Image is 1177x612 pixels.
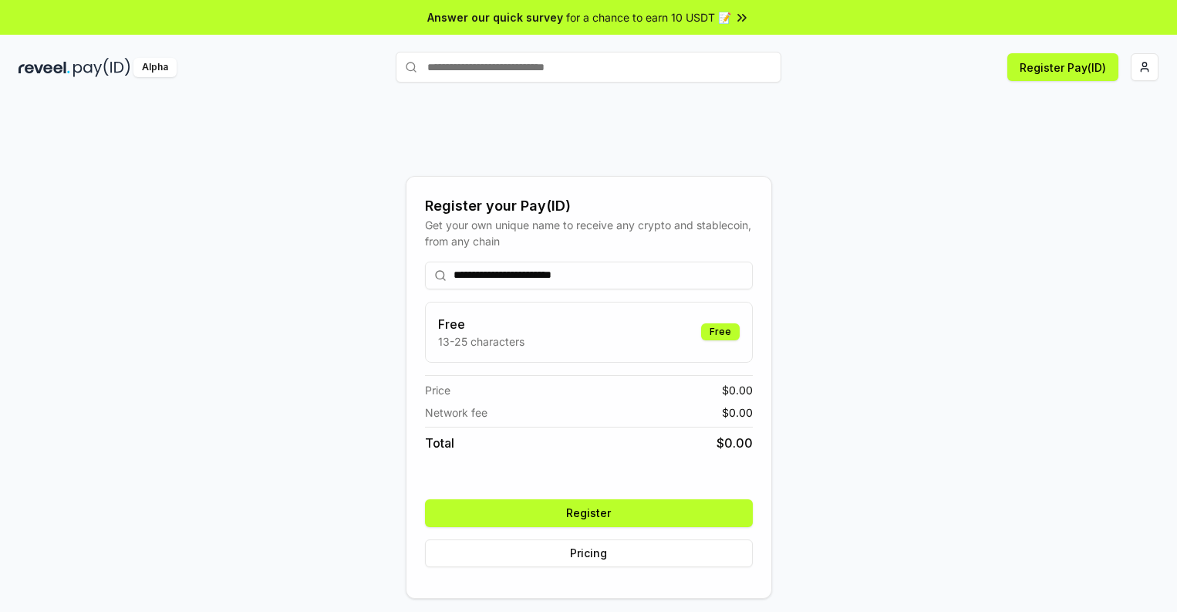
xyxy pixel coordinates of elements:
[425,195,753,217] div: Register your Pay(ID)
[425,382,450,398] span: Price
[19,58,70,77] img: reveel_dark
[566,9,731,25] span: for a chance to earn 10 USDT 📝
[438,333,524,350] p: 13-25 characters
[425,539,753,567] button: Pricing
[438,315,524,333] h3: Free
[427,9,563,25] span: Answer our quick survey
[722,404,753,421] span: $ 0.00
[425,434,454,452] span: Total
[133,58,177,77] div: Alpha
[701,323,740,340] div: Free
[425,404,487,421] span: Network fee
[73,58,130,77] img: pay_id
[425,499,753,527] button: Register
[1007,53,1118,81] button: Register Pay(ID)
[425,217,753,249] div: Get your own unique name to receive any crypto and stablecoin, from any chain
[722,382,753,398] span: $ 0.00
[717,434,753,452] span: $ 0.00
